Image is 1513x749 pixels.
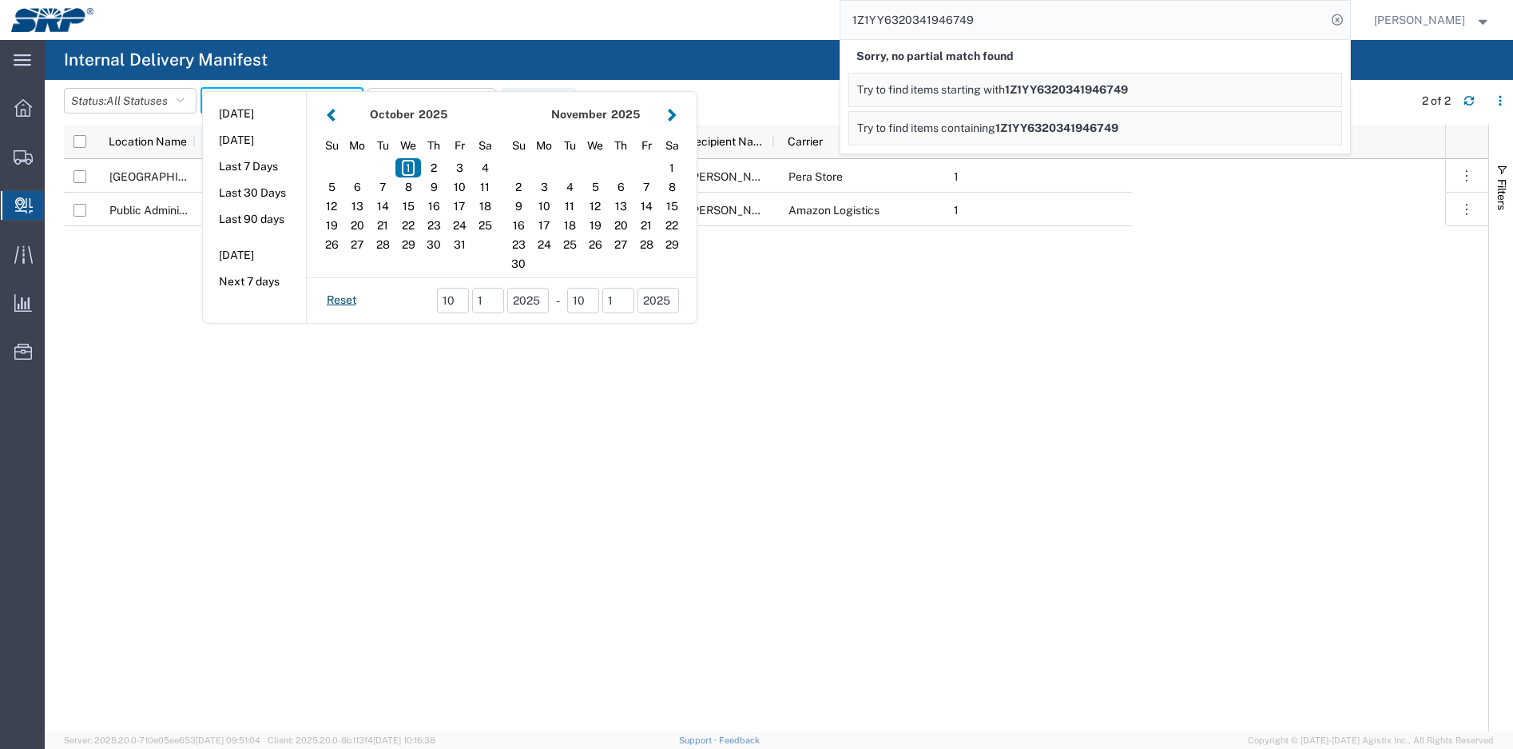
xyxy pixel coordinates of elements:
button: Saved filters [367,88,495,114]
div: 8 [659,177,685,197]
div: Wednesday [582,133,608,158]
div: Monday [344,133,370,158]
div: 9 [421,177,447,197]
div: 10 [447,177,472,197]
strong: November [551,108,607,121]
span: West Valley SERVICE CENTER [109,170,224,183]
div: 12 [582,197,608,216]
span: Location Name [109,135,187,148]
button: Next 7 days [203,269,306,294]
div: 5 [582,177,608,197]
span: Recipient Name [688,135,768,148]
span: 1 [954,170,959,183]
div: 21 [633,216,659,235]
button: Last 7 Days [203,154,306,179]
div: 28 [370,235,395,254]
div: 23 [421,216,447,235]
div: 2 of 2 [1422,93,1451,110]
div: 22 [395,216,421,235]
div: 7 [370,177,395,197]
button: [PERSON_NAME] [1373,10,1491,30]
div: 18 [557,216,582,235]
div: Saturday [472,133,498,158]
div: 2 [506,177,531,197]
div: 20 [344,216,370,235]
button: [DATE] [203,243,306,268]
div: 6 [344,177,370,197]
div: 27 [344,235,370,254]
span: Amazon Logistics [788,204,880,217]
div: Monday [531,133,557,158]
div: Friday [447,133,472,158]
button: Last 30 Days [203,181,306,205]
div: 14 [370,197,395,216]
div: 4 [557,177,582,197]
div: Thursday [421,133,447,158]
div: 21 [370,216,395,235]
div: 3 [531,177,557,197]
div: Sunday [319,133,344,158]
div: 16 [421,197,447,216]
input: yyyy [507,288,549,313]
div: 13 [608,197,633,216]
input: Search for shipment number, reference number [840,1,1326,39]
div: 1 [395,158,421,177]
div: 26 [582,235,608,254]
div: Sorry, no partial match found [848,40,1342,73]
img: logo [11,8,93,32]
div: 18 [472,197,498,216]
span: Tanya Hughes [689,204,780,217]
div: 5 [319,177,344,197]
span: Client: 2025.20.0-8b113f4 [268,735,435,745]
span: Arturo Mendez Romero [689,170,780,183]
span: Public Administration Buidling [109,204,262,217]
div: Tuesday [370,133,395,158]
div: 17 [447,197,472,216]
div: 24 [447,216,472,235]
span: All Statuses [106,94,168,107]
span: Try to find items starting with [857,83,1005,96]
div: Wednesday [395,133,421,158]
div: 11 [557,197,582,216]
a: Feedback [719,735,760,745]
strong: October [370,108,415,121]
div: 19 [319,216,344,235]
div: 27 [608,235,633,254]
div: 20 [608,216,633,235]
div: 17 [531,216,557,235]
div: 28 [633,235,659,254]
div: 26 [319,235,344,254]
span: Try to find items containing [857,122,995,134]
a: Reset [327,293,356,309]
input: yyyy [637,288,679,313]
span: [DATE] 10:16:38 [373,735,435,745]
div: 29 [659,235,685,254]
span: 2025 [611,108,640,121]
span: [DATE] 09:51:04 [196,735,260,745]
input: mm [437,288,469,313]
a: Support [679,735,719,745]
div: 14 [633,197,659,216]
div: 12 [319,197,344,216]
input: dd [472,288,504,313]
button: Status:All Statuses [64,88,197,114]
div: 15 [659,197,685,216]
span: Copyright © [DATE]-[DATE] Agistix Inc., All Rights Reserved [1248,734,1494,747]
div: 29 [395,235,421,254]
span: 2025 [419,108,447,121]
input: dd [602,288,634,313]
div: 30 [506,254,531,273]
div: 30 [421,235,447,254]
div: 10 [531,197,557,216]
div: 24 [531,235,557,254]
span: Carrier [788,135,823,148]
button: Last 90 days [203,207,306,232]
div: Sunday [506,133,531,158]
div: 19 [582,216,608,235]
div: 31 [447,235,472,254]
button: [DATE] [203,102,306,126]
div: 11 [472,177,498,197]
input: mm [567,288,599,313]
h4: Internal Delivery Manifest [64,40,268,80]
div: 7 [633,177,659,197]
